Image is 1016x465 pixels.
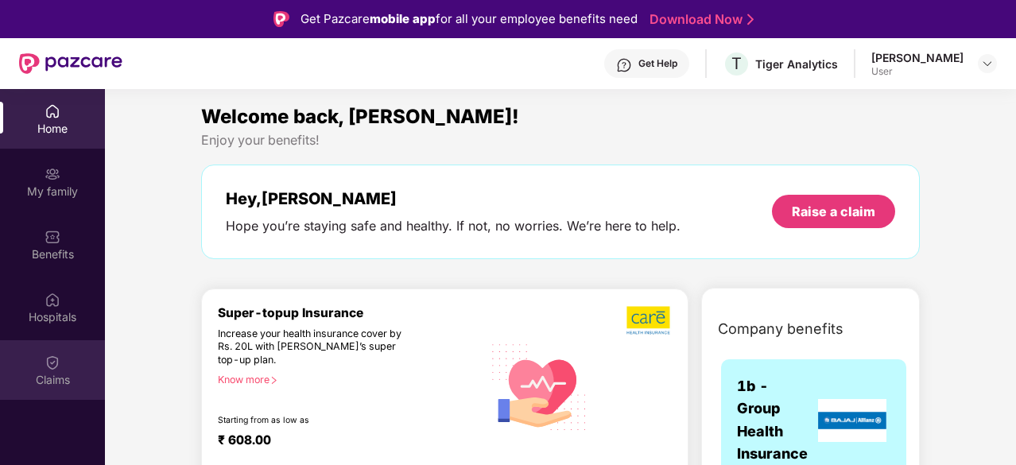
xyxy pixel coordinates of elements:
img: insurerLogo [818,399,886,442]
div: Know more [218,374,473,385]
strong: mobile app [370,11,436,26]
div: User [871,65,964,78]
a: Download Now [650,11,749,28]
div: ₹ 608.00 [218,432,467,451]
div: Starting from as low as [218,415,415,426]
div: Get Pazcare for all your employee benefits need [301,10,638,29]
img: b5dec4f62d2307b9de63beb79f102df3.png [626,305,672,335]
img: Stroke [747,11,754,28]
span: Company benefits [718,318,843,340]
span: Welcome back, [PERSON_NAME]! [201,105,519,128]
div: Hey, [PERSON_NAME] [226,189,681,208]
img: svg+xml;base64,PHN2ZyBpZD0iQmVuZWZpdHMiIHhtbG5zPSJodHRwOi8vd3d3LnczLm9yZy8yMDAwL3N2ZyIgd2lkdGg9Ij... [45,229,60,245]
span: T [731,54,742,73]
img: New Pazcare Logo [19,53,122,74]
div: Raise a claim [792,203,875,220]
img: Logo [273,11,289,27]
img: svg+xml;base64,PHN2ZyBpZD0iSGVscC0zMngzMiIgeG1sbnM9Imh0dHA6Ly93d3cudzMub3JnLzIwMDAvc3ZnIiB3aWR0aD... [616,57,632,73]
div: Increase your health insurance cover by Rs. 20L with [PERSON_NAME]’s super top-up plan. [218,327,414,367]
img: svg+xml;base64,PHN2ZyBpZD0iSG9zcGl0YWxzIiB4bWxucz0iaHR0cDovL3d3dy53My5vcmcvMjAwMC9zdmciIHdpZHRoPS... [45,292,60,308]
img: svg+xml;base64,PHN2ZyBpZD0iQ2xhaW0iIHhtbG5zPSJodHRwOi8vd3d3LnczLm9yZy8yMDAwL3N2ZyIgd2lkdGg9IjIwIi... [45,355,60,370]
img: svg+xml;base64,PHN2ZyBpZD0iRHJvcGRvd24tMzJ4MzIiIHhtbG5zPSJodHRwOi8vd3d3LnczLm9yZy8yMDAwL3N2ZyIgd2... [981,57,994,70]
div: Super-topup Insurance [218,305,483,320]
div: Hope you’re staying safe and healthy. If not, no worries. We’re here to help. [226,218,681,234]
span: right [270,376,278,385]
div: Tiger Analytics [755,56,838,72]
div: Get Help [638,57,677,70]
img: svg+xml;base64,PHN2ZyBpZD0iSG9tZSIgeG1sbnM9Imh0dHA6Ly93d3cudzMub3JnLzIwMDAvc3ZnIiB3aWR0aD0iMjAiIG... [45,103,60,119]
img: svg+xml;base64,PHN2ZyB3aWR0aD0iMjAiIGhlaWdodD0iMjAiIHZpZXdCb3g9IjAgMCAyMCAyMCIgZmlsbD0ibm9uZSIgeG... [45,166,60,182]
div: Enjoy your benefits! [201,132,920,149]
span: 1b - Group Health Insurance [737,375,814,465]
div: [PERSON_NAME] [871,50,964,65]
img: svg+xml;base64,PHN2ZyB4bWxucz0iaHR0cDovL3d3dy53My5vcmcvMjAwMC9zdmciIHhtbG5zOnhsaW5rPSJodHRwOi8vd3... [483,328,596,444]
